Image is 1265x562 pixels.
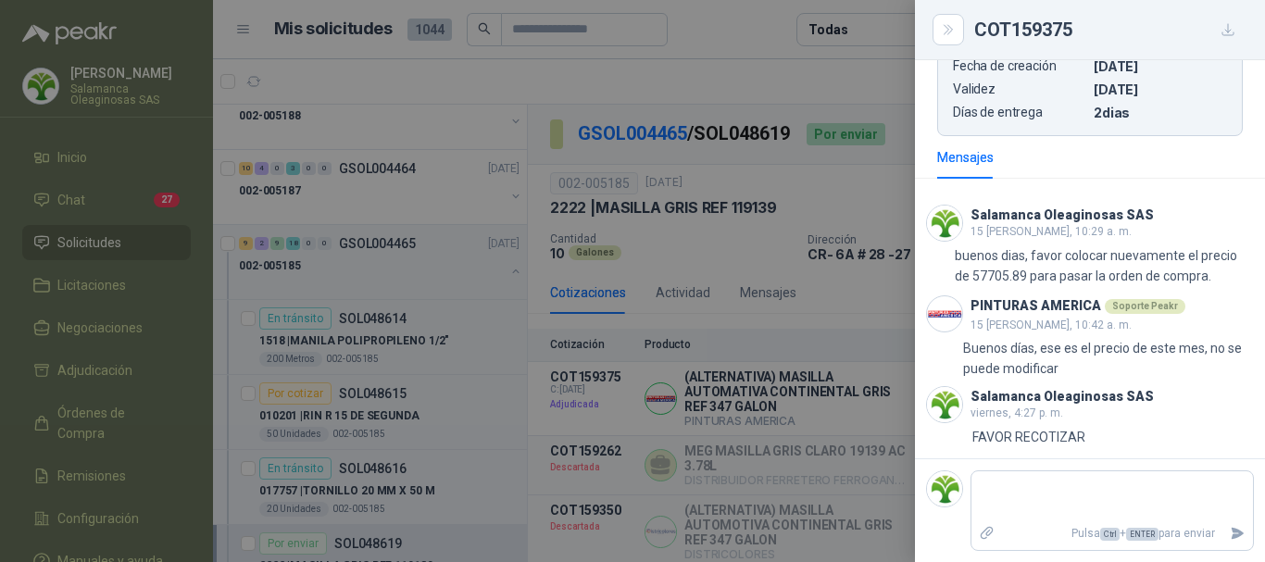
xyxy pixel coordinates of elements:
[953,105,1086,120] p: Días de entrega
[1126,528,1159,541] span: ENTER
[1222,518,1253,550] button: Enviar
[937,19,959,41] button: Close
[971,210,1154,220] h3: Salamanca Oleaginosas SAS
[1094,81,1227,97] p: [DATE]
[927,387,962,422] img: Company Logo
[971,225,1132,238] span: 15 [PERSON_NAME], 10:29 a. m.
[953,58,1086,74] p: Fecha de creación
[972,427,1085,447] p: FAVOR RECOTIZAR
[937,147,994,168] div: Mensajes
[953,81,1086,97] p: Validez
[1094,105,1227,120] p: 2 dias
[955,245,1254,286] p: buenos dias, favor colocar nuevamente el precio de 57705.89 para pasar la orden de compra.
[1094,58,1227,74] p: [DATE]
[974,15,1243,44] div: COT159375
[1105,299,1185,314] div: Soporte Peakr
[971,406,1063,419] span: viernes, 4:27 p. m.
[927,471,962,506] img: Company Logo
[971,392,1154,402] h3: Salamanca Oleaginosas SAS
[1100,528,1120,541] span: Ctrl
[927,206,962,241] img: Company Logo
[963,338,1254,379] p: Buenos días, ese es el precio de este mes, no se puede modificar
[971,301,1101,311] h3: PINTURAS AMERICA
[971,318,1132,331] span: 15 [PERSON_NAME], 10:42 a. m.
[927,296,962,331] img: Company Logo
[1003,518,1223,550] p: Pulsa + para enviar
[971,518,1003,550] label: Adjuntar archivos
